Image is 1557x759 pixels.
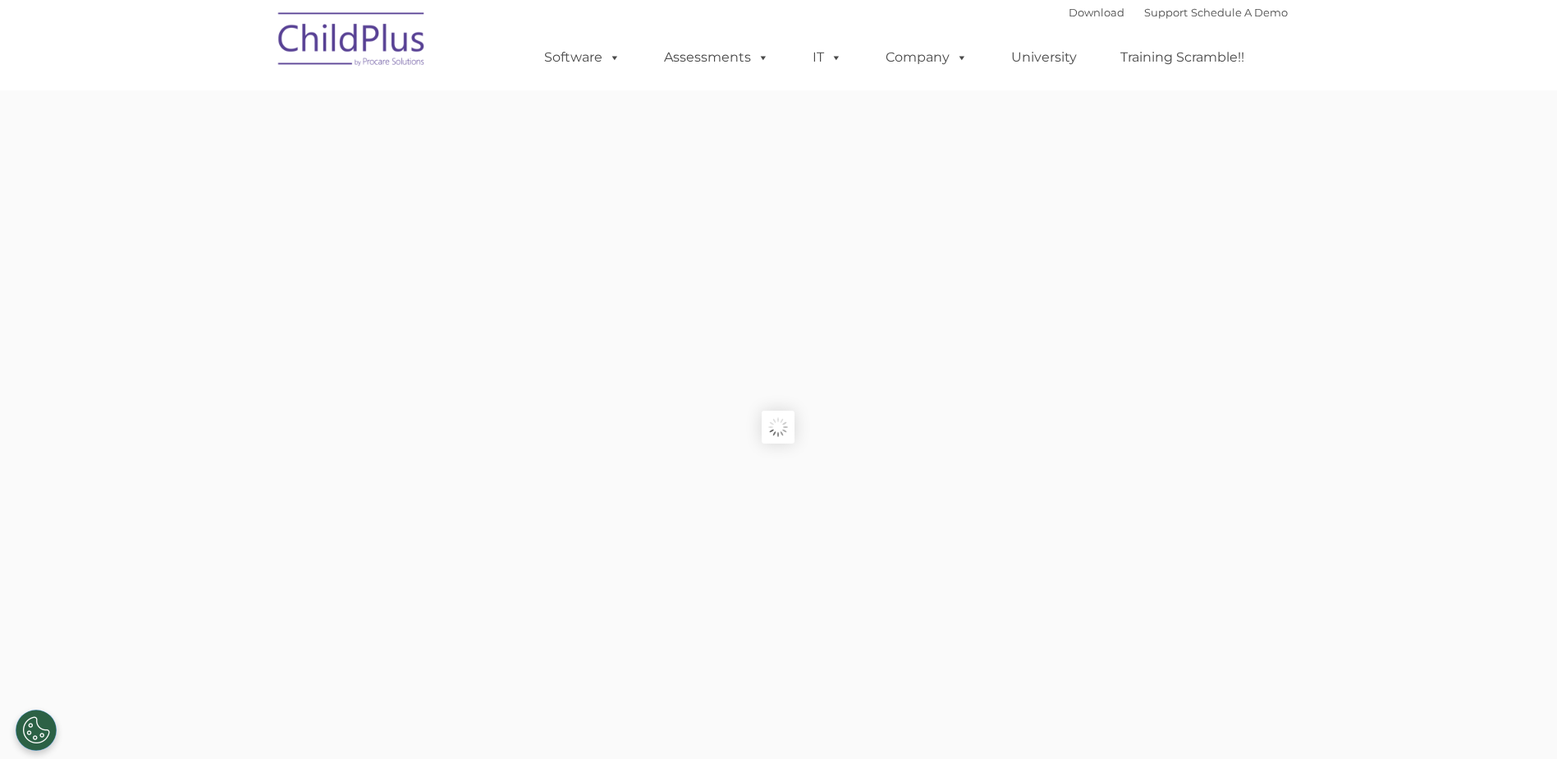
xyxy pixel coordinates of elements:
[1069,6,1288,19] font: |
[1069,6,1124,19] a: Download
[648,41,785,74] a: Assessments
[1191,6,1288,19] a: Schedule A Demo
[995,41,1093,74] a: University
[796,41,859,74] a: IT
[1104,41,1261,74] a: Training Scramble!!
[1144,6,1188,19] a: Support
[270,1,434,83] img: ChildPlus by Procare Solutions
[869,41,984,74] a: Company
[16,710,57,751] button: Cookies Settings
[528,41,637,74] a: Software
